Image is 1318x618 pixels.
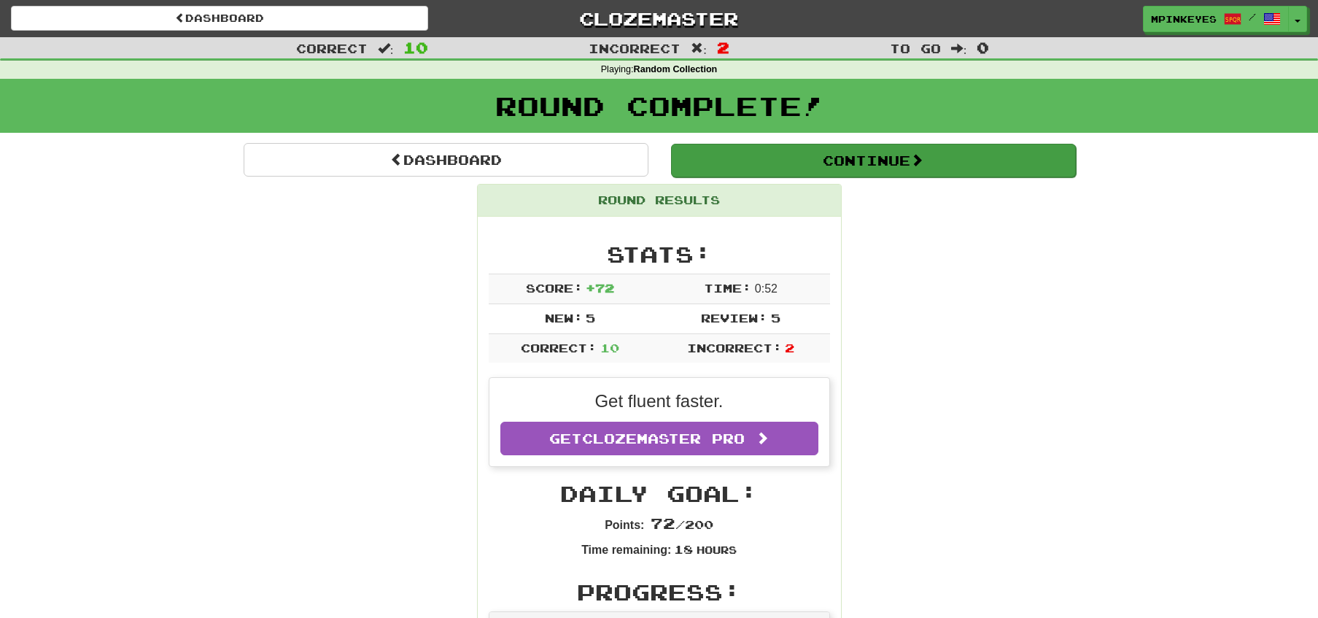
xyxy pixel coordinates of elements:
[651,517,713,531] span: / 200
[586,281,614,295] span: + 72
[589,41,681,55] span: Incorrect
[651,514,675,532] span: 72
[704,281,751,295] span: Time:
[634,64,718,74] strong: Random Collection
[755,282,778,295] span: 0 : 52
[717,39,729,56] span: 2
[1143,6,1289,32] a: mpinkeyes /
[1151,12,1217,26] span: mpinkeyes
[771,311,780,325] span: 5
[586,311,595,325] span: 5
[489,580,830,604] h2: Progress:
[697,544,737,556] small: Hours
[489,242,830,266] h2: Stats:
[500,422,818,455] a: GetClozemaster Pro
[1249,12,1256,22] span: /
[581,544,671,556] strong: Time remaining:
[489,482,830,506] h2: Daily Goal:
[244,143,648,177] a: Dashboard
[785,341,794,355] span: 2
[545,311,583,325] span: New:
[977,39,989,56] span: 0
[582,430,745,447] span: Clozemaster Pro
[296,41,368,55] span: Correct
[691,42,707,55] span: :
[890,41,941,55] span: To go
[605,519,644,531] strong: Points:
[600,341,619,355] span: 10
[500,389,818,414] p: Get fluent faster.
[5,91,1313,120] h1: Round Complete!
[478,185,841,217] div: Round Results
[674,542,693,556] span: 18
[378,42,394,55] span: :
[11,6,428,31] a: Dashboard
[521,341,597,355] span: Correct:
[687,341,782,355] span: Incorrect:
[403,39,428,56] span: 10
[450,6,867,31] a: Clozemaster
[951,42,967,55] span: :
[671,144,1076,177] button: Continue
[526,281,583,295] span: Score:
[701,311,767,325] span: Review:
